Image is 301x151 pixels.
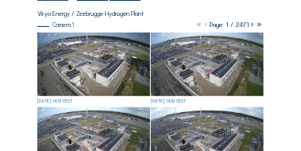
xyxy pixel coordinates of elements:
span: Page 1 / 2471 [210,21,249,29]
div: Camera 1 [37,22,74,28]
div: Virya Energy / Zeebrugge Hydrogen Plant [37,10,144,17]
div: [DATE] 14:15 CEST [37,99,72,103]
img: image_53342632 [37,33,149,95]
img: image_53342476 [151,33,263,95]
div: [DATE] 14:10 CEST [151,99,186,103]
